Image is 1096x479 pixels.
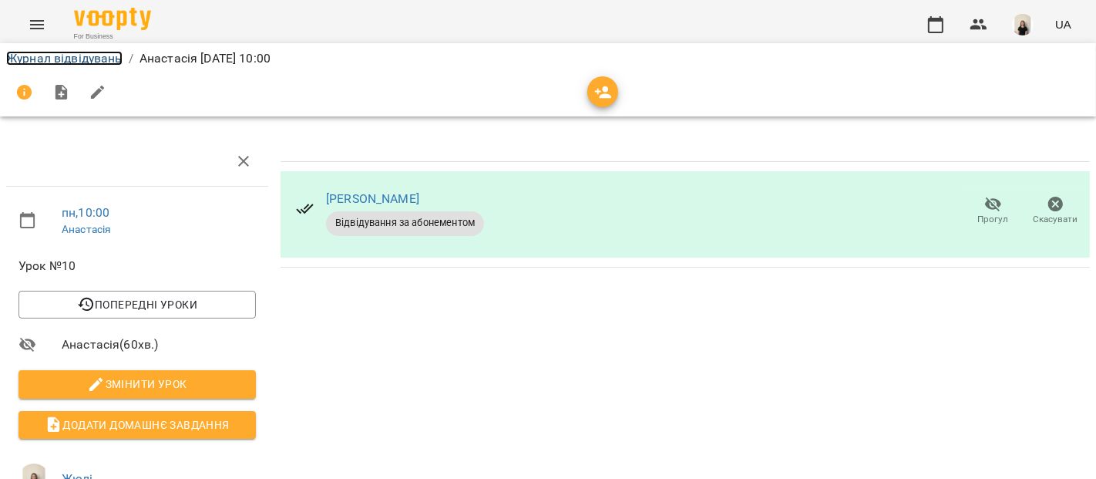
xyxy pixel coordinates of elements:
span: Змінити урок [31,375,244,393]
img: Voopty Logo [74,8,151,30]
button: Скасувати [1024,190,1087,233]
a: [PERSON_NAME] [326,191,419,206]
span: Скасувати [1034,213,1078,226]
li: / [129,49,133,68]
button: Додати домашнє завдання [18,411,256,439]
a: пн , 10:00 [62,205,109,220]
span: UA [1055,16,1071,32]
a: Анастасія [62,223,111,235]
span: Попередні уроки [31,295,244,314]
span: Додати домашнє завдання [31,416,244,434]
span: Урок №10 [18,257,256,275]
span: Прогул [978,213,1009,226]
button: Попередні уроки [18,291,256,319]
a: Журнал відвідувань [6,51,123,66]
nav: breadcrumb [6,49,1090,68]
button: Menu [18,6,55,43]
button: Змінити урок [18,370,256,398]
span: For Business [74,32,151,42]
span: Анастасія ( 60 хв. ) [62,336,256,354]
button: Прогул [962,190,1024,233]
p: Анастасія [DATE] 10:00 [140,49,271,68]
button: UA [1049,10,1078,39]
span: Відвідування за абонементом [326,216,484,230]
img: a3bfcddf6556b8c8331b99a2d66cc7fb.png [1012,14,1034,35]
